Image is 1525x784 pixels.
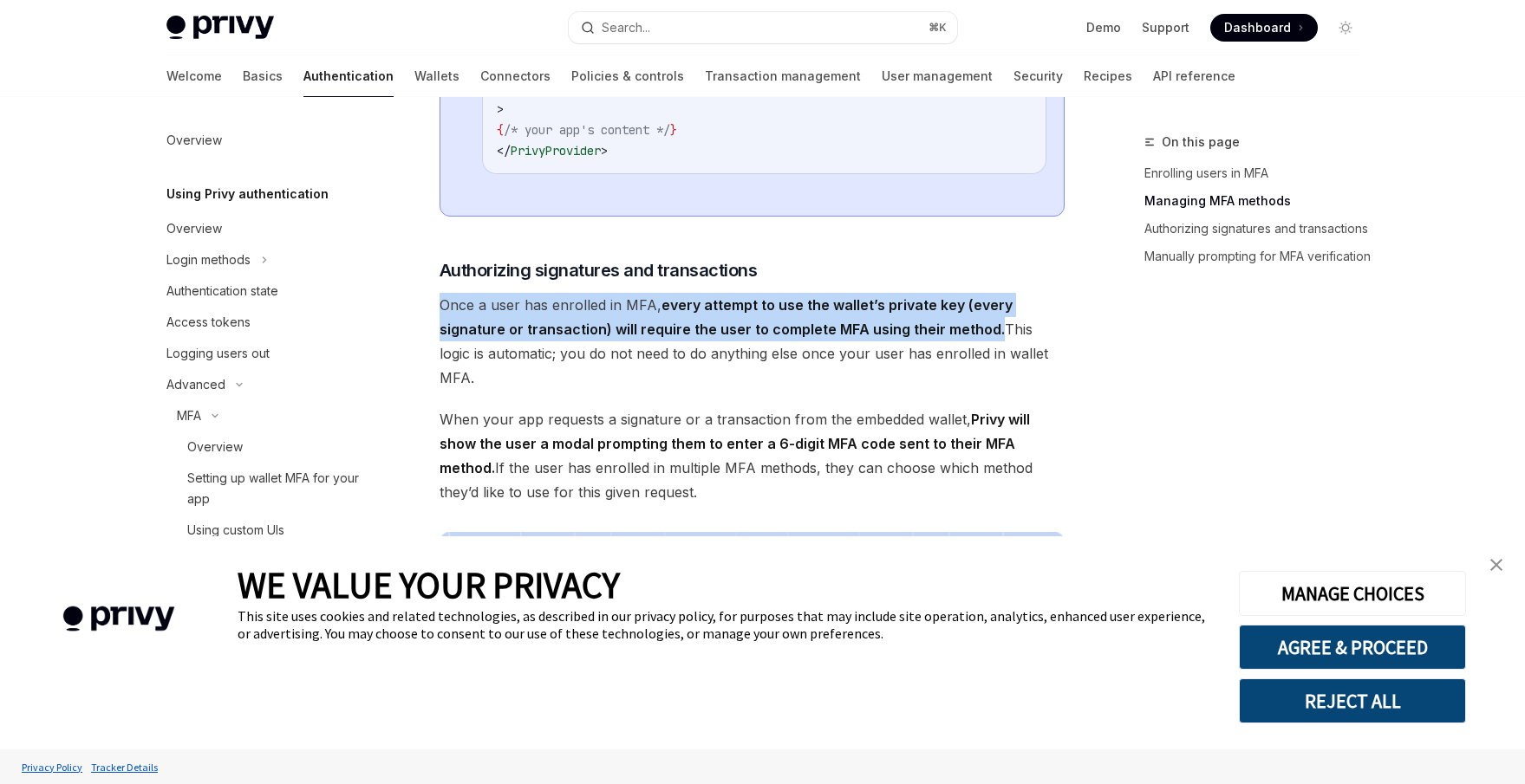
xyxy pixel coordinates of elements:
[1162,132,1240,152] span: On this page
[166,249,251,270] div: Login methods
[1142,19,1189,36] a: Support
[569,12,957,43] button: Search...⌘K
[166,374,225,395] div: Advanced
[670,122,677,138] span: }
[440,407,1065,504] span: When your app requests a signature or a transaction from the embedded wallet, If the user has enr...
[440,411,1030,476] strong: Privy will show the user a modal prompting them to enter a 6-digit MFA code sent to their MFA met...
[440,258,758,282] span: Authorizing signatures and transactions
[153,307,375,338] a: Access tokens
[882,55,993,97] a: User management
[238,562,620,607] span: WE VALUE YOUR PRIVACY
[1239,571,1466,616] button: MANAGE CHOICES
[504,122,670,138] span: /* your app's content */
[414,55,459,97] a: Wallets
[1013,55,1063,97] a: Security
[153,515,375,546] a: Using custom UIs
[166,130,222,151] div: Overview
[1086,19,1121,36] a: Demo
[166,55,222,97] a: Welcome
[153,463,375,515] a: Setting up wallet MFA for your app
[166,184,329,204] h5: Using Privy authentication
[480,55,551,97] a: Connectors
[1239,678,1466,723] button: REJECT ALL
[187,520,284,541] div: Using custom UIs
[166,16,274,40] img: light logo
[153,338,375,369] a: Logging users out
[1144,187,1373,215] a: Managing MFA methods
[497,143,511,159] span: </
[187,437,243,457] div: Overview
[1239,625,1466,670] button: AGREE & PROCEED
[153,213,375,244] a: Overview
[1332,14,1359,42] button: Toggle dark mode
[497,101,504,117] span: >
[929,21,947,35] span: ⌘ K
[1144,243,1373,270] a: Manually prompting for MFA verification
[153,275,375,307] a: Authentication state
[166,312,251,333] div: Access tokens
[166,343,270,364] div: Logging users out
[497,122,504,138] span: {
[511,143,601,159] span: PrivyProvider
[440,293,1065,390] span: Once a user has enrolled in MFA, This logic is automatic; you do not need to do anything else onc...
[177,405,201,426] div: MFA
[1144,215,1373,243] a: Authorizing signatures and transactions
[601,143,608,159] span: >
[187,468,364,509] div: Setting up wallet MFA for your app
[243,55,283,97] a: Basics
[1490,559,1502,571] img: close banner
[705,55,861,97] a: Transaction management
[166,218,222,239] div: Overview
[1144,159,1373,187] a: Enrolling users in MFA
[602,17,650,38] div: Search...
[87,752,162,782] a: Tracker Details
[238,607,1213,642] div: This site uses cookies and related technologies, as described in our privacy policy, for purposes...
[1153,55,1235,97] a: API reference
[1084,55,1132,97] a: Recipes
[1224,19,1291,36] span: Dashboard
[303,55,394,97] a: Authentication
[166,281,278,301] div: Authentication state
[26,581,212,657] img: company logo
[571,55,684,97] a: Policies & controls
[153,431,375,463] a: Overview
[1210,14,1318,42] a: Dashboard
[1479,548,1514,582] a: close banner
[17,752,87,782] a: Privacy Policy
[440,296,1013,338] strong: every attempt to use the wallet’s private key (every signature or transaction) will require the u...
[153,125,375,156] a: Overview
